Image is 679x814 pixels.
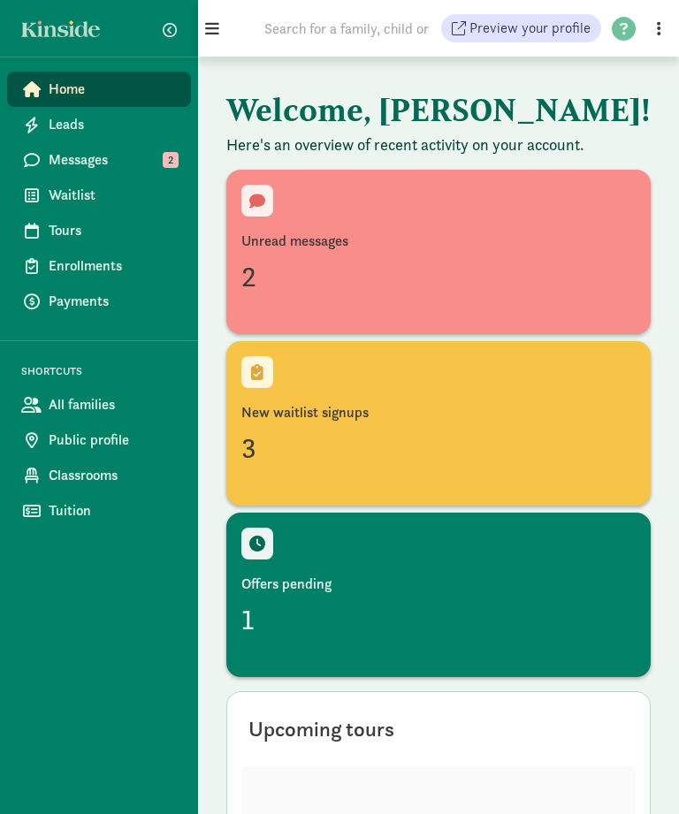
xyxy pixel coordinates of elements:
a: Unread messages2 [226,170,651,334]
span: Waitlist [49,185,177,206]
a: Messages 2 [7,142,191,178]
a: Home [7,72,191,107]
span: Home [49,79,177,100]
span: Public profile [49,430,177,451]
div: 2 [241,255,636,298]
span: Messages [49,149,177,171]
div: Offers pending [241,574,636,595]
span: Tours [49,220,177,241]
div: Unread messages [241,231,636,252]
a: Preview your profile [441,14,601,42]
span: Classrooms [49,465,177,486]
span: Tuition [49,500,177,521]
a: Payments [7,284,191,319]
a: All families [7,387,191,422]
a: Offers pending1 [226,513,651,677]
a: Enrollments [7,248,191,284]
span: Enrollments [49,255,177,277]
a: Public profile [7,422,191,458]
span: All families [49,394,177,415]
div: New waitlist signups [241,402,636,423]
div: 1 [241,598,636,641]
a: Leads [7,107,191,142]
span: Preview your profile [469,18,591,39]
iframe: Chat Widget [591,676,679,761]
div: Upcoming tours [248,713,394,745]
h1: Welcome, [PERSON_NAME]! [226,85,651,134]
div: 3 [241,427,636,469]
a: Tuition [7,493,191,529]
p: Here's an overview of recent activity on your account. [226,134,651,156]
input: Search for a family, child or location [254,11,441,46]
span: Payments [49,291,177,312]
a: Tours [7,213,191,248]
span: 2 [163,152,179,168]
a: Waitlist [7,178,191,213]
a: New waitlist signups3 [226,341,651,506]
a: Classrooms [7,458,191,493]
span: Leads [49,114,177,135]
